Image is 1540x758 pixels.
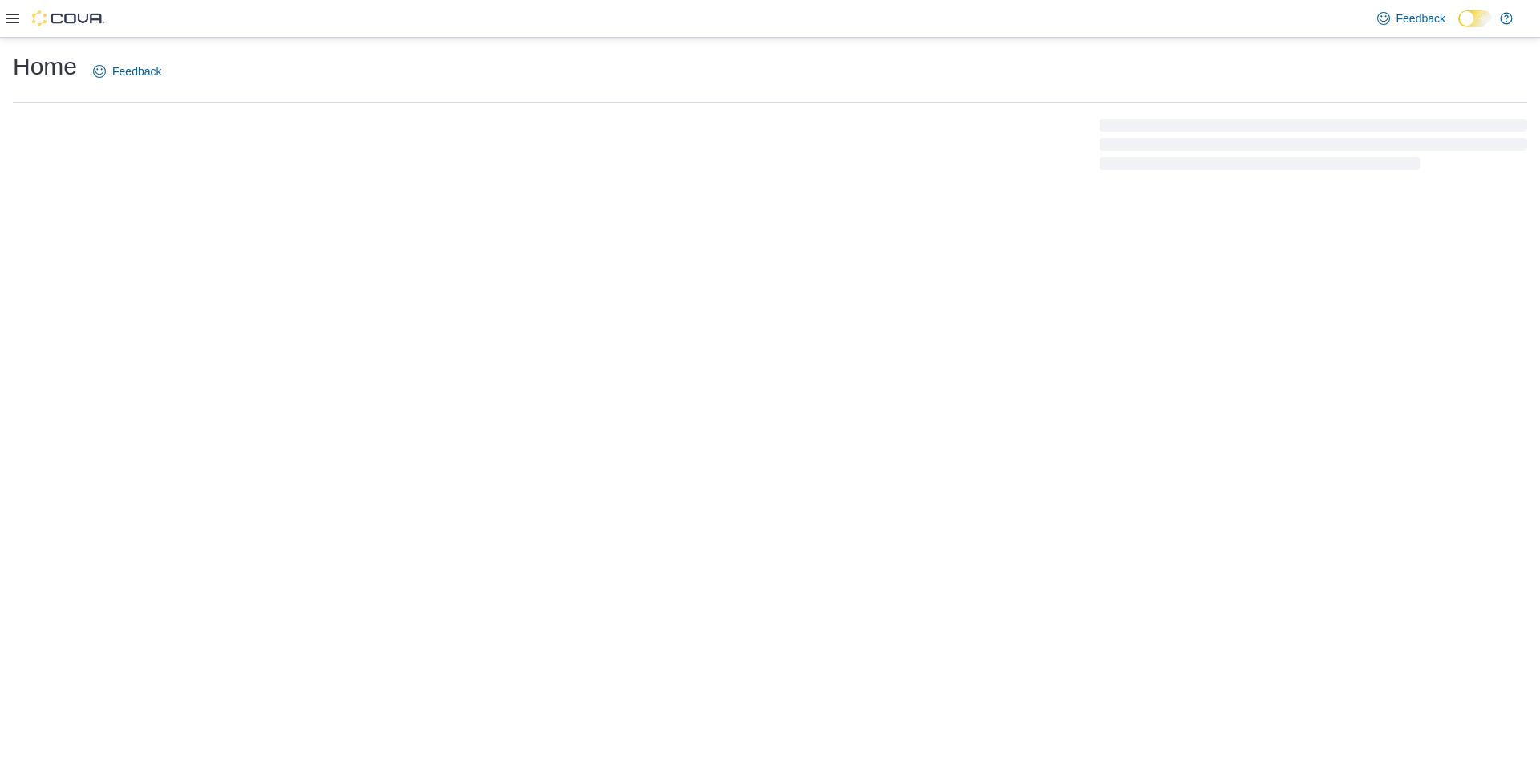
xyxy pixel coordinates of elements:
[1458,27,1459,28] span: Dark Mode
[32,10,104,26] img: Cova
[1458,10,1492,27] input: Dark Mode
[1100,122,1527,173] span: Loading
[112,63,161,79] span: Feedback
[87,55,168,87] a: Feedback
[1396,10,1445,26] span: Feedback
[1371,2,1452,34] a: Feedback
[13,51,77,83] h1: Home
